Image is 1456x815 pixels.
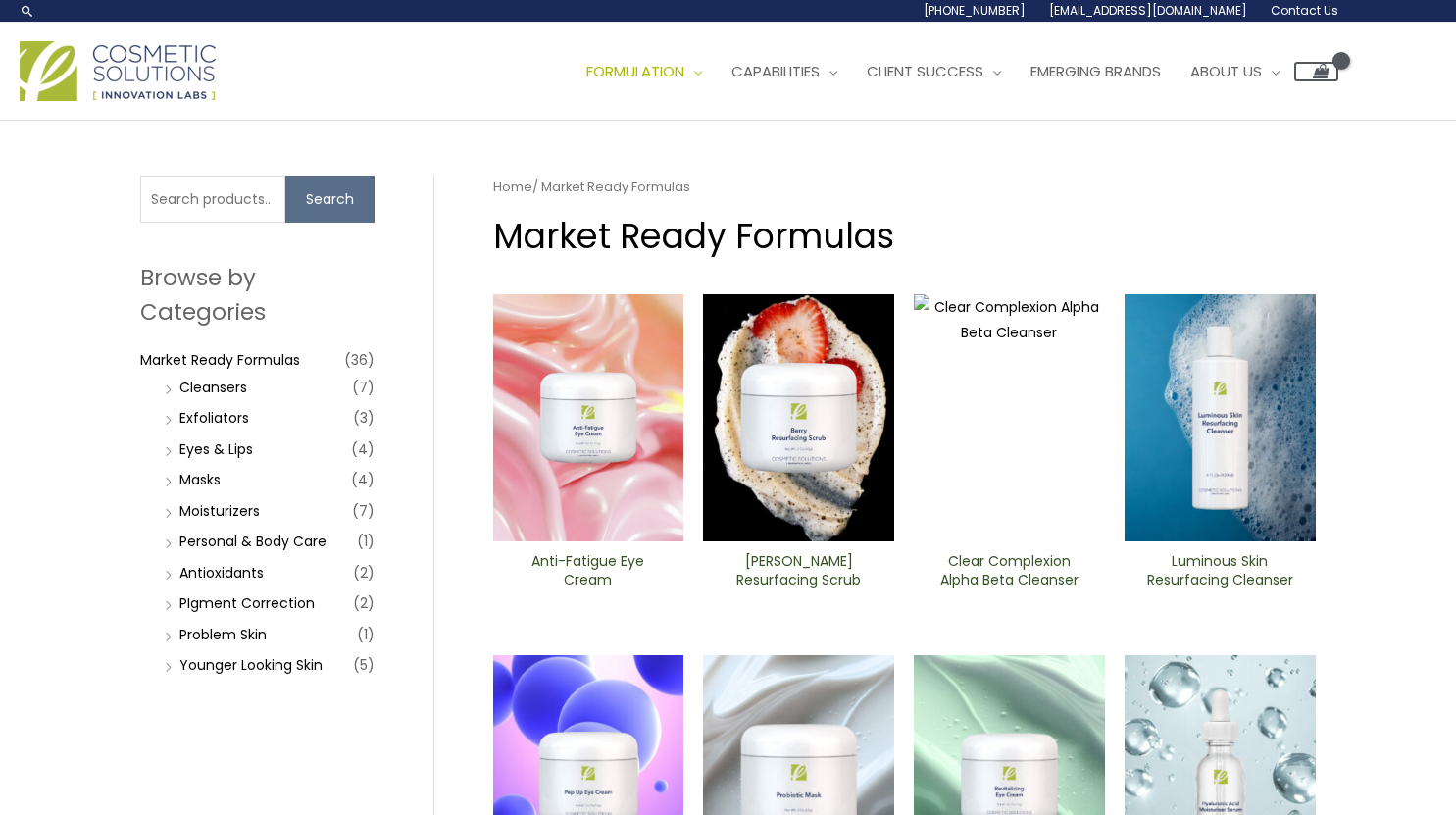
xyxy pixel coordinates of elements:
a: Cleansers [179,378,247,397]
h2: Browse by Categories [140,261,375,328]
span: (2) [353,559,375,586]
a: Eyes & Lips [179,439,253,459]
span: [PHONE_NUMBER] [924,2,1026,19]
span: Contact Us [1271,2,1338,19]
h2: [PERSON_NAME] Resurfacing Scrub [720,552,878,589]
a: [PERSON_NAME] Resurfacing Scrub [720,552,878,596]
span: (1) [357,621,375,648]
a: Home [493,178,532,196]
span: (1) [357,528,375,555]
a: Client Success [852,42,1016,101]
img: Clear Complexion Alpha Beta ​Cleanser [914,294,1105,541]
img: Berry Resurfacing Scrub [703,294,894,541]
a: Antioxidants [179,563,264,583]
span: Client Success [867,61,983,81]
a: Moisturizers [179,501,260,521]
span: (4) [351,435,375,463]
h1: Market Ready Formulas [493,212,1316,260]
a: Market Ready Formulas [140,350,300,370]
a: About Us [1176,42,1294,101]
a: View Shopping Cart, empty [1294,62,1338,81]
a: Clear Complexion Alpha Beta ​Cleanser [930,552,1088,596]
a: Search icon link [20,3,35,19]
a: Anti-Fatigue Eye Cream [509,552,667,596]
a: Emerging Brands [1016,42,1176,101]
a: PIgment Correction [179,593,315,613]
img: Luminous Skin Resurfacing ​Cleanser [1125,294,1316,541]
a: Capabilities [717,42,852,101]
h2: Clear Complexion Alpha Beta ​Cleanser [930,552,1088,589]
span: (7) [352,497,375,525]
span: (7) [352,374,375,401]
span: (4) [351,466,375,493]
span: About Us [1190,61,1262,81]
span: Formulation [586,61,684,81]
span: (36) [344,346,375,374]
span: (3) [353,404,375,432]
a: Exfoliators [179,408,249,428]
a: Younger Looking Skin [179,655,323,675]
a: Luminous Skin Resurfacing ​Cleanser [1141,552,1299,596]
a: Formulation [572,42,717,101]
h2: Luminous Skin Resurfacing ​Cleanser [1141,552,1299,589]
h2: Anti-Fatigue Eye Cream [509,552,667,589]
nav: Site Navigation [557,42,1338,101]
span: [EMAIL_ADDRESS][DOMAIN_NAME] [1049,2,1247,19]
a: Personal & Body Care [179,532,326,551]
input: Search products… [140,176,285,223]
a: Problem Skin [179,625,267,644]
span: (5) [353,651,375,679]
span: (2) [353,589,375,617]
nav: Breadcrumb [493,176,1316,199]
button: Search [285,176,375,223]
span: Capabilities [731,61,820,81]
img: Cosmetic Solutions Logo [20,41,216,101]
img: Anti Fatigue Eye Cream [493,294,684,541]
span: Emerging Brands [1030,61,1161,81]
a: Masks [179,470,221,489]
